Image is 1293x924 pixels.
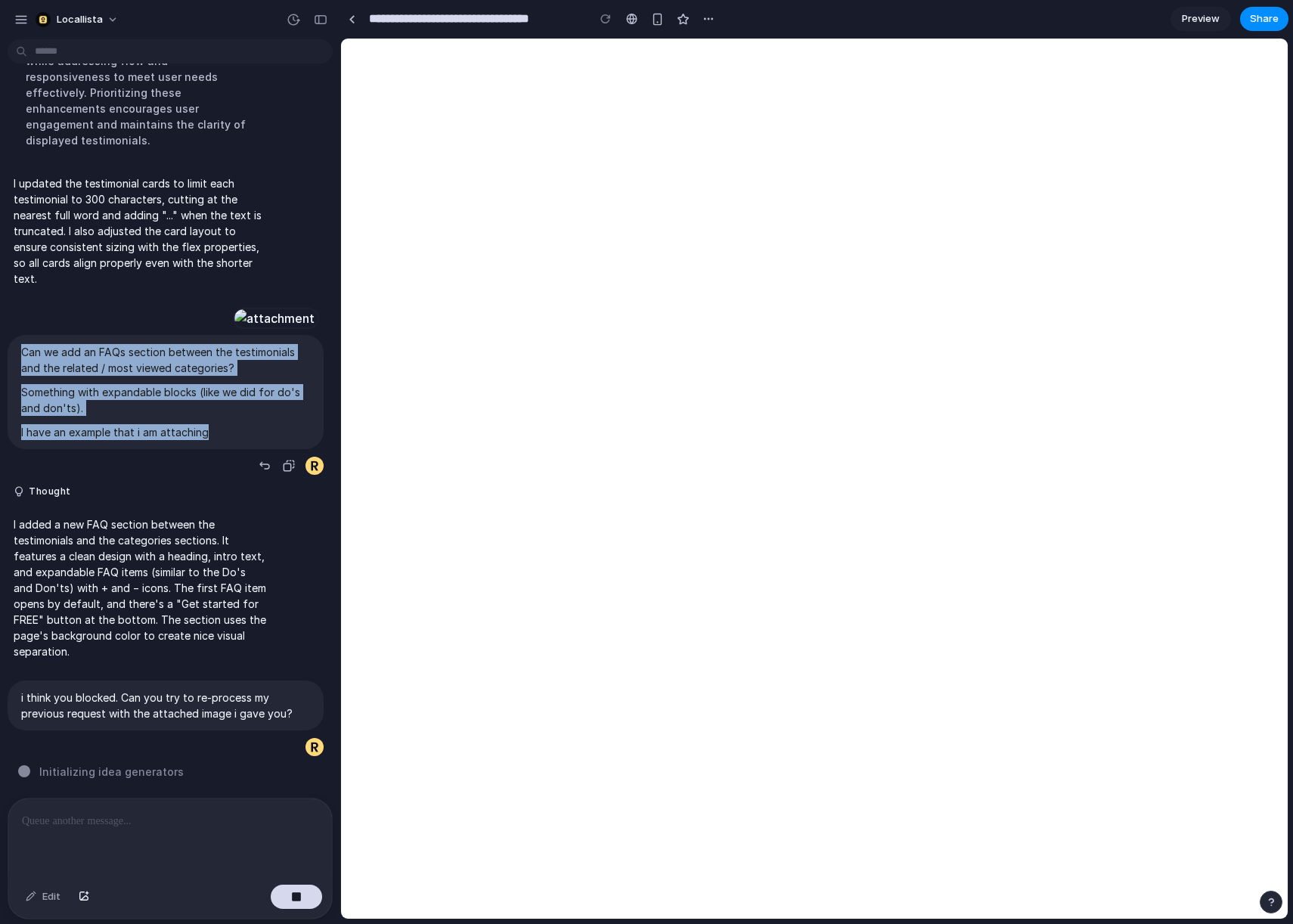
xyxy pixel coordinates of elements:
a: Preview [1171,7,1231,31]
p: I added a new FAQ section between the testimonials and the categories sections. It features a cle... [14,516,266,659]
p: I updated the testimonial cards to limit each testimonial to 300 characters, cutting at the neare... [14,175,266,287]
p: Something with expandable blocks (like we did for do's and don'ts). [21,384,310,416]
span: Share [1250,11,1279,26]
span: Initializing idea generators [39,764,184,780]
span: Locallista [57,12,103,27]
button: Share [1240,7,1288,31]
button: Locallista [29,8,126,32]
span: Preview [1182,11,1220,26]
p: i think you blocked. Can you try to re-process my previous request with the attached image i gave... [21,690,310,721]
p: I have an example that i am attaching [21,424,310,440]
p: Can we add an FAQs section between the testimonials and the related / most viewed categories? [21,344,310,376]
